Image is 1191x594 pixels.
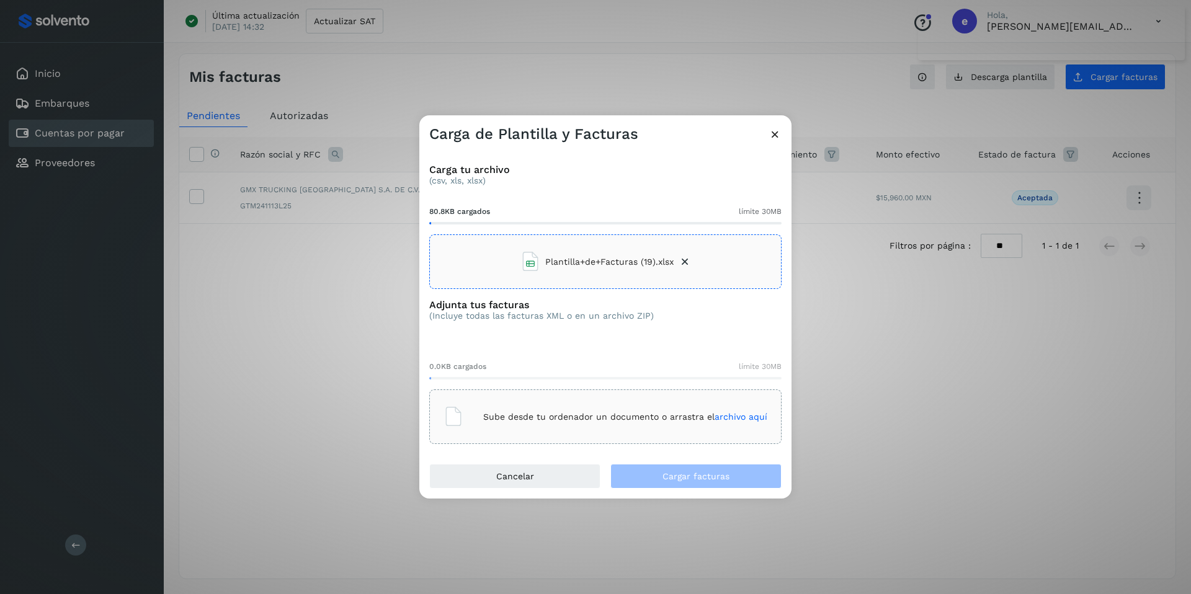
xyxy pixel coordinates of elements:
[662,472,729,481] span: Cargar facturas
[429,361,486,372] span: 0.0KB cargados
[429,175,782,186] p: (csv, xls, xlsx)
[483,412,767,422] p: Sube desde tu ordenador un documento o arrastra el
[496,472,534,481] span: Cancelar
[429,464,600,489] button: Cancelar
[715,412,767,422] span: archivo aquí
[610,464,782,489] button: Cargar facturas
[739,206,782,217] span: límite 30MB
[429,206,490,217] span: 80.8KB cargados
[429,125,638,143] h3: Carga de Plantilla y Facturas
[545,255,674,268] span: Plantilla+de+Facturas (19).xlsx
[429,164,782,175] h3: Carga tu archivo
[739,361,782,372] span: límite 30MB
[429,299,654,311] h3: Adjunta tus facturas
[429,311,654,321] p: (Incluye todas las facturas XML o en un archivo ZIP)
